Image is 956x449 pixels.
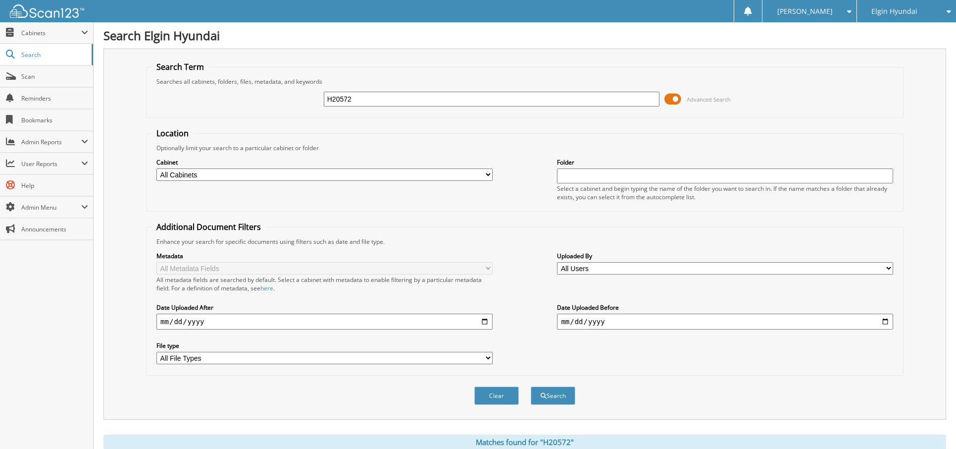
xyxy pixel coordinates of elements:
span: Elgin Hyundai [871,8,917,14]
img: scan123-logo-white.svg [10,4,84,18]
span: Advanced Search [687,96,731,103]
div: Optionally limit your search to a particular cabinet or folder [151,144,898,152]
label: File type [156,341,493,350]
div: All metadata fields are searched by default. Select a cabinet with metadata to enable filtering b... [156,276,493,292]
a: here [260,284,273,292]
span: Reminders [21,94,88,103]
label: Cabinet [156,158,493,167]
span: Cabinets [21,29,81,37]
div: Searches all cabinets, folders, files, metadata, and keywords [151,77,898,86]
button: Clear [474,387,519,405]
span: Bookmarks [21,116,88,124]
span: Announcements [21,225,88,233]
h1: Search Elgin Hyundai [103,27,946,44]
span: User Reports [21,160,81,168]
label: Uploaded By [557,252,893,260]
span: [PERSON_NAME] [777,8,833,14]
label: Folder [557,158,893,167]
legend: Location [151,128,194,139]
input: end [557,314,893,330]
label: Date Uploaded After [156,303,493,312]
span: Admin Reports [21,138,81,146]
label: Date Uploaded Before [557,303,893,312]
div: Select a cabinet and begin typing the name of the folder you want to search in. If the name match... [557,184,893,201]
button: Search [531,387,575,405]
span: Scan [21,72,88,81]
input: start [156,314,493,330]
span: Help [21,181,88,190]
span: Admin Menu [21,203,81,212]
label: Metadata [156,252,493,260]
legend: Additional Document Filters [151,222,266,232]
iframe: Chat Widget [906,401,956,449]
span: Search [21,51,87,59]
div: Enhance your search for specific documents using filters such as date and file type. [151,237,898,246]
legend: Search Term [151,61,209,72]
